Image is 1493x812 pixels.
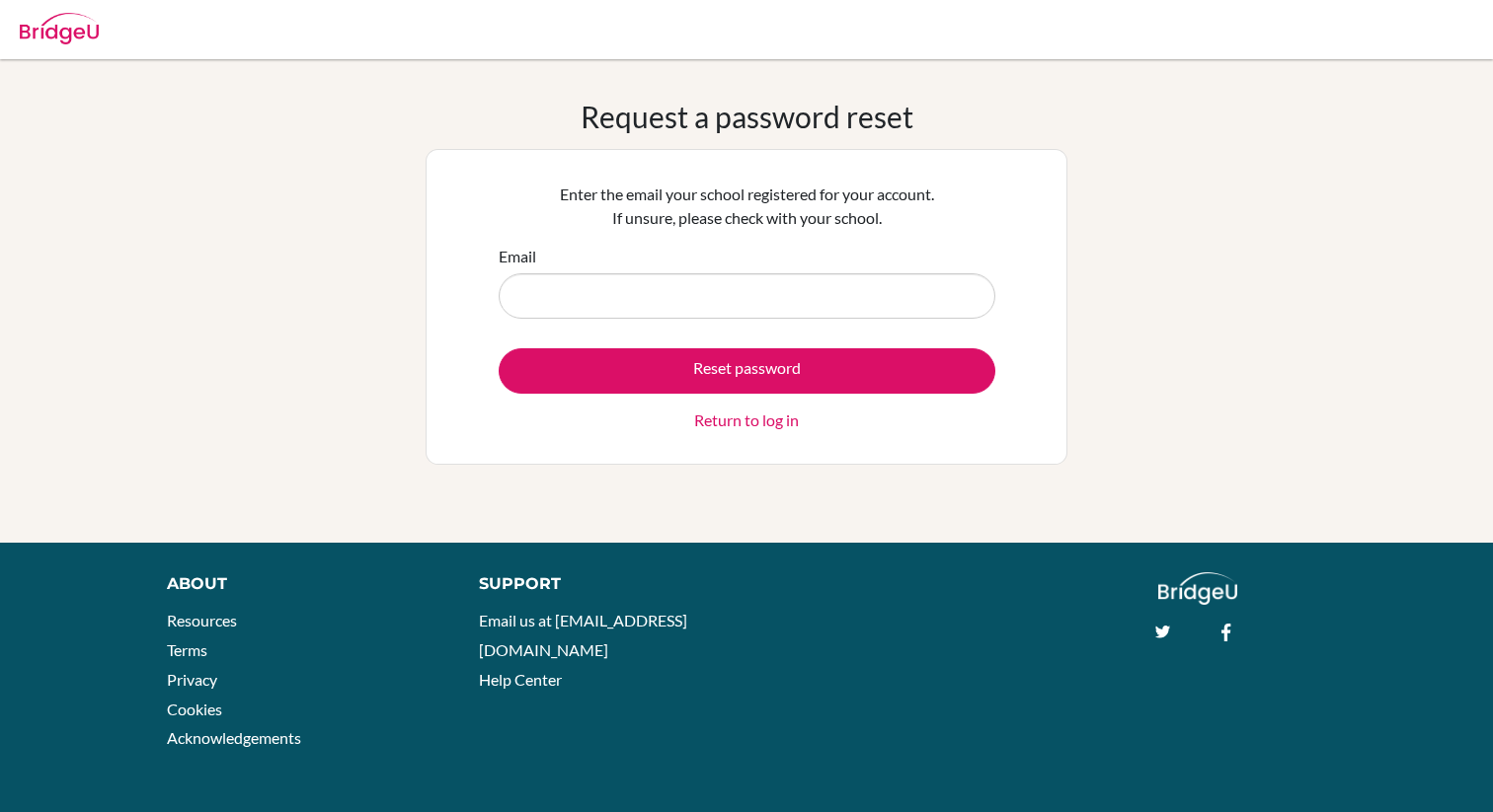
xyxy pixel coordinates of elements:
[499,348,995,394] button: Reset password
[20,13,99,44] img: Bridge-U
[479,572,726,596] div: Support
[479,670,562,689] a: Help Center
[167,611,237,629] a: Resources
[499,245,536,268] label: Email
[167,728,301,747] a: Acknowledgements
[167,700,222,718] a: Cookies
[167,640,207,659] a: Terms
[479,611,687,659] a: Email us at [EMAIL_ADDRESS][DOMAIN_NAME]
[167,670,217,689] a: Privacy
[581,99,913,134] h1: Request a password reset
[1158,572,1238,605] img: logo_white@2x-f4f0deed5e89b7ecb1c2cc34c3e3d731f90f0f143d5ea2071677605dd97b5244.png
[694,408,799,432] a: Return to log in
[167,572,434,596] div: About
[499,183,995,230] p: Enter the email your school registered for your account. If unsure, please check with your school.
